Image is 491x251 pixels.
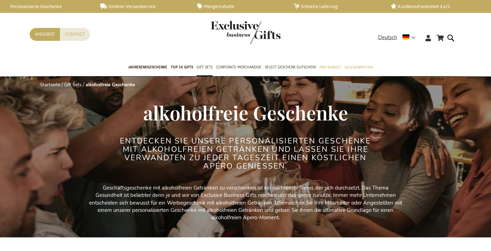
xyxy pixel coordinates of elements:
a: Angebot [30,28,60,41]
a: Startseite [40,82,60,88]
p: Geschäftsgeschenke mit alkoholfreien Getränken zu verschenken ist ein nüchterner Trend, der sich ... [89,184,402,222]
span: Corporate Merchandise [216,64,261,71]
a: Personalisierte Geschenke [3,3,89,9]
span: Gelegenheiten [344,64,372,71]
span: Gift Sets [197,64,213,71]
a: Kundenzufriedenheit 4,6/5 [391,3,476,9]
img: Exclusive Business gifts logo [211,21,281,44]
a: Mengenrabatte [197,3,283,9]
span: Deutsch [378,34,397,42]
a: Schnelle Lieferung [294,3,379,9]
a: store logo [211,21,246,44]
span: Select Geschenk Gutschein [265,64,316,71]
strong: alkoholfreie Geschenke [86,82,135,88]
a: Gift Sets [64,82,82,88]
span: alkoholfreie Geschenke [143,99,348,125]
a: Contact [60,28,90,41]
div: Deutsch [378,34,420,42]
span: Pro Budget [319,64,341,71]
h2: Entdecken Sie unsere personalisierten Geschenke mit alkoholfreien Getränken und lassen Sie Ihre V... [115,137,376,171]
span: Jahresendgeschenke [128,64,167,71]
a: Direkter Versandservice [100,3,186,9]
span: TOP 50 Gifts [171,64,193,71]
